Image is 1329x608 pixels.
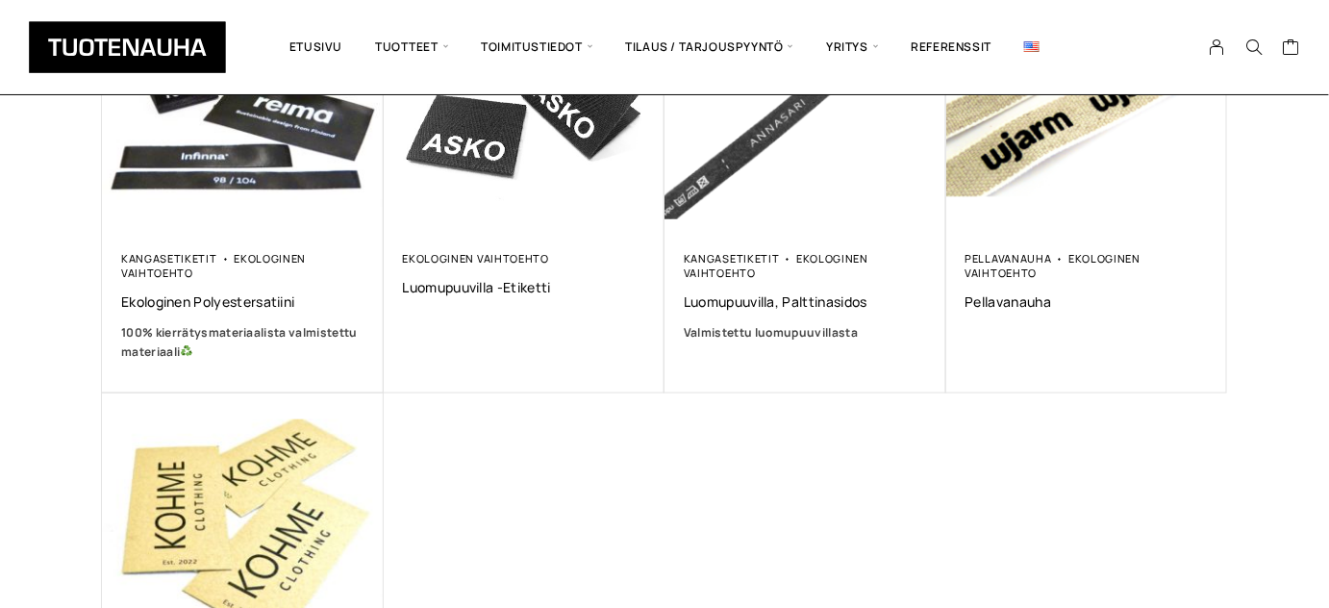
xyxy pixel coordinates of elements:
a: Luomupuuvilla -etiketti [403,278,646,296]
a: Kangasetiketit [684,251,780,266]
a: My Account [1199,38,1237,56]
a: Kangasetiketit [121,251,217,266]
a: Ekologinen vaihtoehto [403,251,549,266]
span: Toimitustiedot [464,14,609,80]
button: Search [1236,38,1272,56]
img: English [1024,41,1040,52]
a: Ekologinen vaihtoehto [121,251,306,280]
span: Valmistettu luomupuuvillasta [684,324,858,341]
span: Tilaus / Tarjouspyyntö [610,14,811,80]
a: Pellavanauha [965,251,1052,266]
img: Tuotenauha Oy [29,21,226,73]
span: Tuotteet [359,14,464,80]
a: Luomupuuvilla, palttinasidos [684,292,927,311]
a: Etusivu [273,14,359,80]
span: Yritys [810,14,894,80]
img: ♻️ [181,345,192,357]
a: Pellavanauha [965,292,1209,311]
a: Cart [1282,38,1300,61]
a: 100% kierrätysmateriaalista valmistettu materiaali♻️ [121,323,364,362]
a: Referenssit [895,14,1009,80]
a: Valmistettu luomupuuvillasta [684,323,927,342]
a: Ekologinen polyestersatiini [121,292,364,311]
a: Ekologinen vaihtoehto [965,251,1141,280]
a: Ekologinen vaihtoehto [684,251,868,280]
b: 100% kierrätysmateriaalista valmistettu materiaali [121,324,358,360]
